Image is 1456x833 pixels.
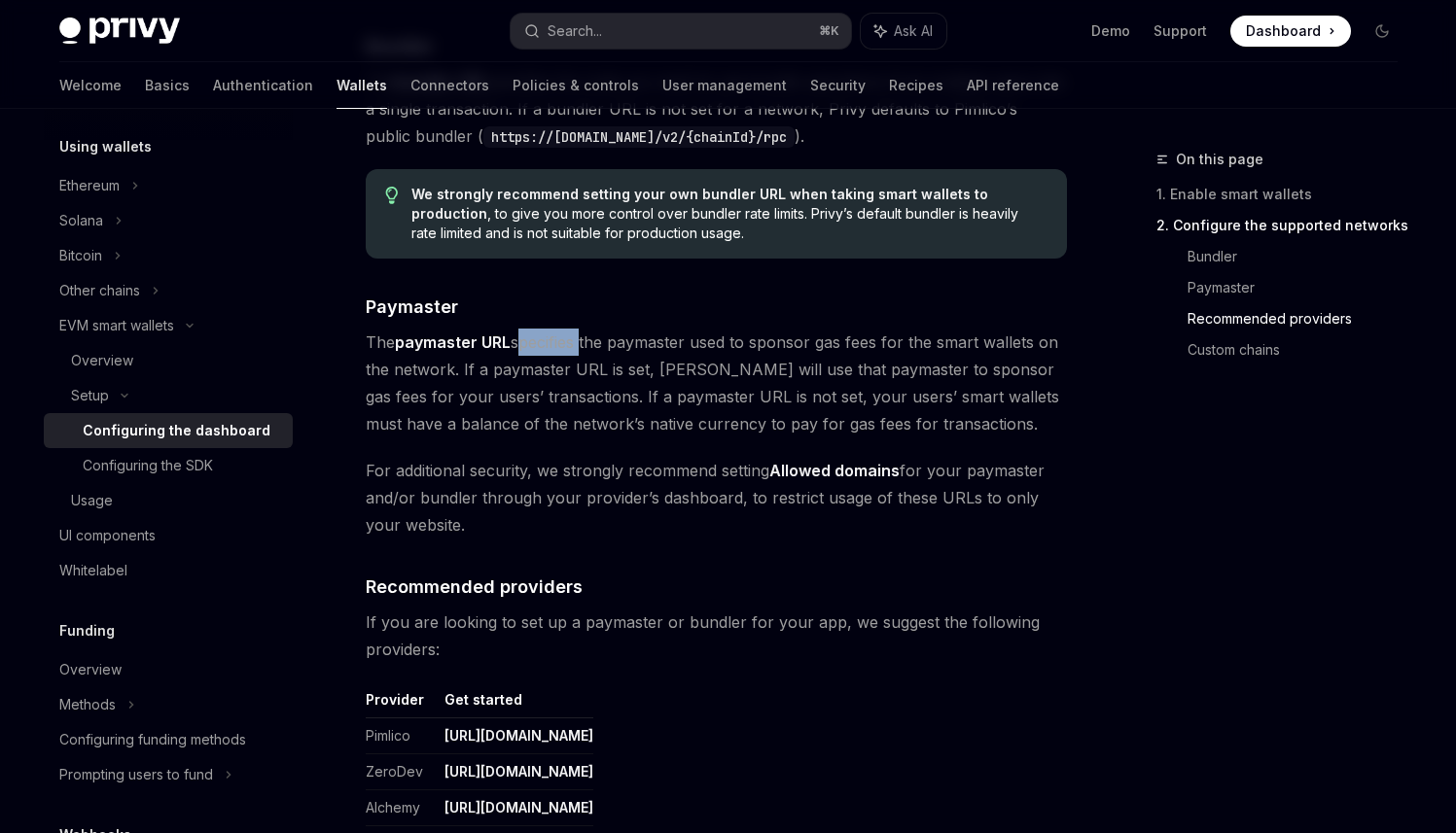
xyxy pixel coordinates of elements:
[44,553,293,588] a: Whitelabel
[1156,210,1413,241] a: 2. Configure the supported networks
[894,21,933,41] span: Ask AI
[59,619,115,642] h5: Funding
[1367,16,1398,47] button: Toggle dark mode
[44,413,293,448] a: Configuring the dashboard
[44,652,293,687] a: Overview
[410,62,489,109] a: Connectors
[59,279,140,302] div: Other chains
[513,62,639,109] a: Policies & controls
[44,343,293,378] a: Overview
[810,62,866,109] a: Security
[1176,148,1263,171] span: On this page
[59,728,246,751] div: Configuring funding methods
[71,349,133,372] div: Overview
[395,332,511,352] strong: paymaster URL
[44,483,293,518] a: Usage
[59,17,180,45] img: dark logo
[511,14,851,49] button: Search...⌘K
[59,135,152,158] h5: Using wallets
[44,448,293,483] a: Configuring the SDK
[411,185,1047,243] span: , to give you more control over bundler rate limits. Privy’s default bundler is heavily rate limi...
[366,790,437,826] td: Alchemy
[1091,21,1130,41] a: Demo
[385,187,399,204] svg: Tip
[444,799,593,816] a: [URL][DOMAIN_NAME]
[411,186,988,222] strong: We strongly recommend setting your own bundler URL when taking smart wallets to production
[71,489,113,512] div: Usage
[59,693,116,716] div: Methods
[83,419,270,442] div: Configuring the dashboard
[213,62,313,109] a: Authentication
[444,727,593,745] a: [URL][DOMAIN_NAME]
[1154,21,1207,41] a: Support
[366,294,458,320] span: Paymaster
[366,718,437,754] td: Pimlico
[59,174,120,197] div: Ethereum
[59,314,174,337] div: EVM smart wallets
[1156,179,1413,210] a: 1. Enable smart wallets
[59,559,127,582] div: Whitelabel
[59,658,122,681] div: Overview
[889,62,943,109] a: Recipes
[1188,241,1413,272] a: Bundler
[662,62,787,109] a: User management
[366,68,1067,150] span: The specifies the node you want to use bundle operations from multiple users into a single transa...
[59,244,102,267] div: Bitcoin
[548,19,602,43] div: Search...
[59,62,122,109] a: Welcome
[366,457,1067,538] span: For additional security, we strongly recommend setting for your paymaster and/or bundler through ...
[337,62,387,109] a: Wallets
[444,763,593,781] a: [URL][DOMAIN_NAME]
[44,722,293,757] a: Configuring funding methods
[366,608,1067,663] span: If you are looking to set up a paymaster or bundler for your app, we suggest the following provid...
[366,329,1067,437] span: The specifies the paymaster used to sponsor gas fees for the smart wallets on the network. If a p...
[819,23,839,39] span: ⌘ K
[769,461,900,480] strong: Allowed domains
[59,209,103,232] div: Solana
[861,14,946,49] button: Ask AI
[44,518,293,553] a: UI components
[1230,16,1351,47] a: Dashboard
[71,384,109,407] div: Setup
[1188,272,1413,303] a: Paymaster
[145,62,190,109] a: Basics
[1188,303,1413,334] a: Recommended providers
[366,573,583,600] span: Recommended providers
[59,524,156,547] div: UI components
[83,454,213,477] div: Configuring the SDK
[1188,334,1413,365] a: Custom chains
[366,754,437,790] td: ZeroDev
[366,690,437,718] th: Provider
[483,126,795,148] code: https://[DOMAIN_NAME]/v2/{chainId}/rpc
[967,62,1059,109] a: API reference
[59,763,213,786] div: Prompting users to fund
[1246,21,1321,41] span: Dashboard
[437,690,593,718] th: Get started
